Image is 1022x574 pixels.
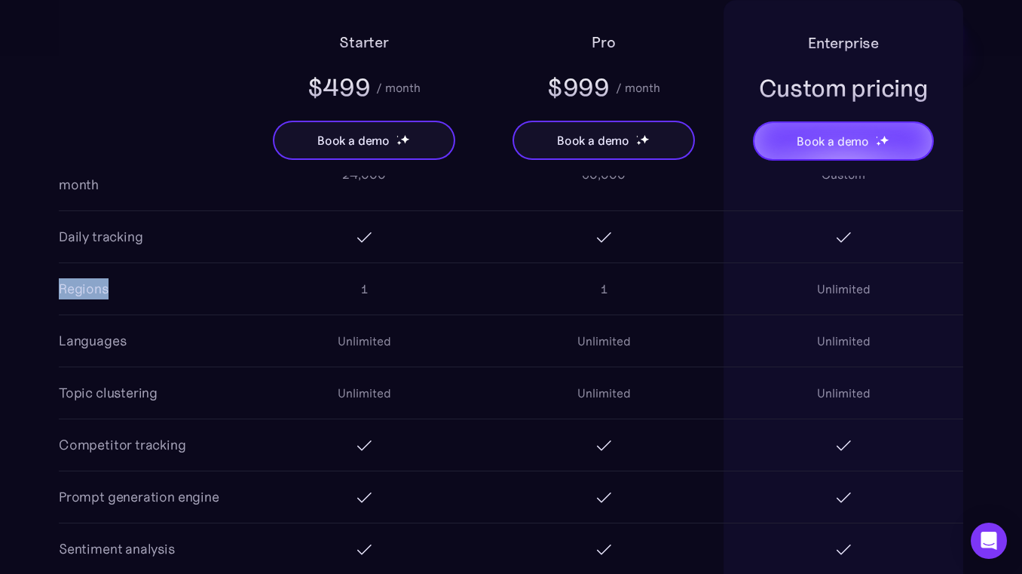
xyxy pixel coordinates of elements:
img: star [640,134,650,144]
div: Daily tracking [59,226,142,247]
div: Sentiment analysis [59,539,175,560]
div: Book a demo [317,131,390,149]
h2: Enterprise [808,31,879,55]
div: Unlimited [817,332,871,350]
div: Regions [59,278,109,299]
div: Unlimited [577,384,631,402]
div: Topic clustering [59,382,158,404]
h2: Starter [339,30,389,54]
div: / month [616,78,660,97]
div: Book a demo [797,132,869,150]
div: 1 [601,280,607,298]
h2: Pro [592,30,615,54]
div: Book a demo [557,131,629,149]
img: star [880,135,889,145]
div: Unlimited [338,332,391,350]
div: Unlimited [817,280,871,298]
div: 1 [361,280,368,298]
div: $999 [547,71,610,104]
div: $499 [308,71,371,104]
img: star [636,140,641,146]
img: star [876,136,878,138]
div: Languages [59,330,126,351]
div: Open Intercom Messenger [971,523,1007,559]
div: Unlimited [338,384,391,402]
img: star [396,140,402,146]
div: Unlimited [817,384,871,402]
a: Book a demostarstarstar [753,121,934,161]
div: Custom pricing [759,72,929,105]
div: Unlimited [577,332,631,350]
a: Book a demostarstarstar [513,121,695,160]
img: star [636,135,638,137]
img: star [876,141,881,146]
img: star [396,135,399,137]
div: Prompt generation engine [59,487,219,508]
div: Competitor tracking [59,434,186,456]
div: / month [376,78,421,97]
a: Book a demostarstarstar [273,121,455,160]
img: star [400,134,410,144]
